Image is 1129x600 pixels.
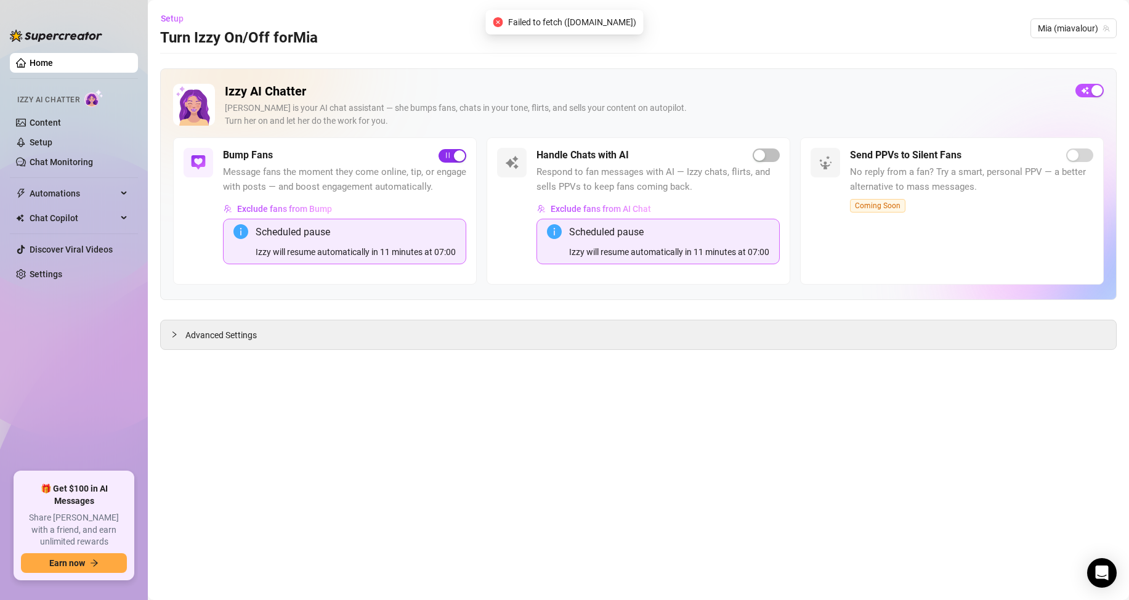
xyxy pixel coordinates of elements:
button: Setup [160,9,193,28]
span: Exclude fans from Bump [237,204,332,214]
div: Scheduled pause [256,224,456,240]
a: Content [30,118,61,128]
h3: Turn Izzy On/Off for Mia [160,28,318,48]
img: svg%3e [191,155,206,170]
h2: Izzy AI Chatter [225,84,1066,99]
span: Automations [30,184,117,203]
span: info-circle [233,224,248,239]
span: Respond to fan messages with AI — Izzy chats, flirts, and sells PPVs to keep fans coming back. [536,165,780,194]
span: Share [PERSON_NAME] with a friend, and earn unlimited rewards [21,512,127,548]
span: Earn now [49,558,85,568]
a: Settings [30,269,62,279]
div: collapsed [171,328,185,341]
div: Scheduled pause [569,224,769,240]
span: Izzy AI Chatter [17,94,79,106]
button: Exclude fans from Bump [223,199,333,219]
span: arrow-right [90,559,99,567]
span: Mia (miavalour) [1038,19,1109,38]
img: logo-BBDzfeDw.svg [10,30,102,42]
span: Chat Copilot [30,208,117,228]
div: Open Intercom Messenger [1087,558,1117,588]
div: Izzy will resume automatically in 11 minutes at 07:00 [569,245,769,259]
a: Chat Monitoring [30,157,93,167]
span: Failed to fetch ([DOMAIN_NAME]) [508,15,636,29]
img: svg%3e [818,155,833,170]
h5: Bump Fans [223,148,273,163]
span: info-circle [547,224,562,239]
button: Exclude fans from AI Chat [536,199,652,219]
span: 🎁 Get $100 in AI Messages [21,483,127,507]
a: Discover Viral Videos [30,245,113,254]
img: svg%3e [537,205,546,213]
span: close-circle [493,17,503,27]
span: collapsed [171,331,178,338]
span: Advanced Settings [185,328,257,342]
div: Izzy will resume automatically in 11 minutes at 07:00 [256,245,456,259]
div: [PERSON_NAME] is your AI chat assistant — she bumps fans, chats in your tone, flirts, and sells y... [225,102,1066,128]
button: Earn nowarrow-right [21,553,127,573]
span: Message fans the moment they come online, tip, or engage with posts — and boost engagement automa... [223,165,466,194]
a: Setup [30,137,52,147]
img: Chat Copilot [16,214,24,222]
span: Coming Soon [850,199,905,213]
img: AI Chatter [84,89,103,107]
span: Setup [161,14,184,23]
a: Home [30,58,53,68]
h5: Handle Chats with AI [536,148,629,163]
span: thunderbolt [16,189,26,198]
img: svg%3e [504,155,519,170]
span: Exclude fans from AI Chat [551,204,651,214]
h5: Send PPVs to Silent Fans [850,148,961,163]
img: Izzy AI Chatter [173,84,215,126]
span: team [1103,25,1110,32]
span: No reply from a fan? Try a smart, personal PPV — a better alternative to mass messages. [850,165,1093,194]
img: svg%3e [224,205,232,213]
